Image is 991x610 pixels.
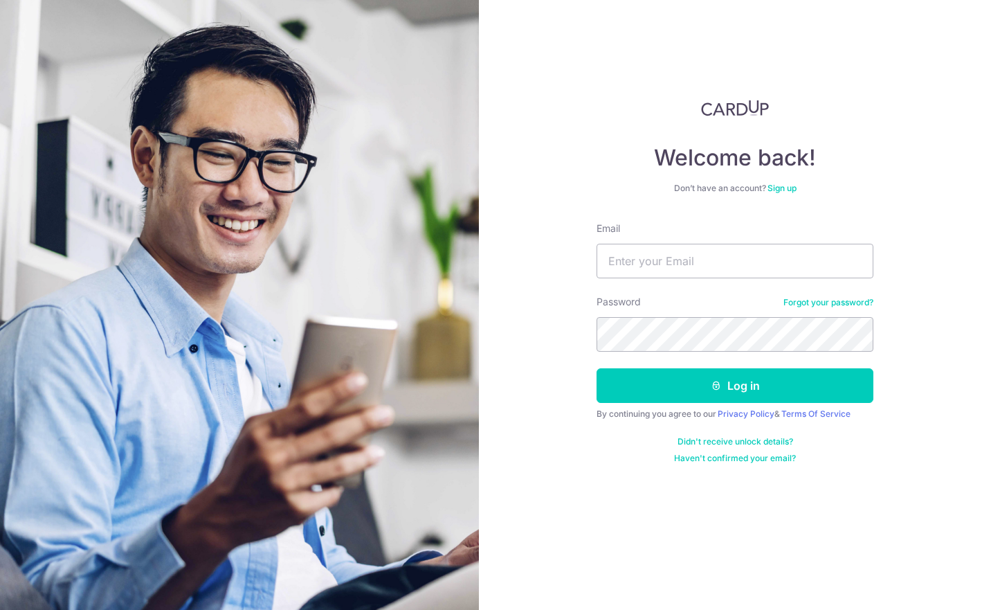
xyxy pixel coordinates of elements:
[674,453,796,464] a: Haven't confirmed your email?
[597,409,873,420] div: By continuing you agree to our &
[783,297,873,308] a: Forgot your password?
[781,409,851,419] a: Terms Of Service
[597,222,620,235] label: Email
[597,144,873,172] h4: Welcome back!
[718,409,774,419] a: Privacy Policy
[701,100,769,116] img: CardUp Logo
[767,183,797,193] a: Sign up
[597,368,873,403] button: Log in
[678,436,793,447] a: Didn't receive unlock details?
[597,244,873,278] input: Enter your Email
[597,183,873,194] div: Don’t have an account?
[597,295,641,309] label: Password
